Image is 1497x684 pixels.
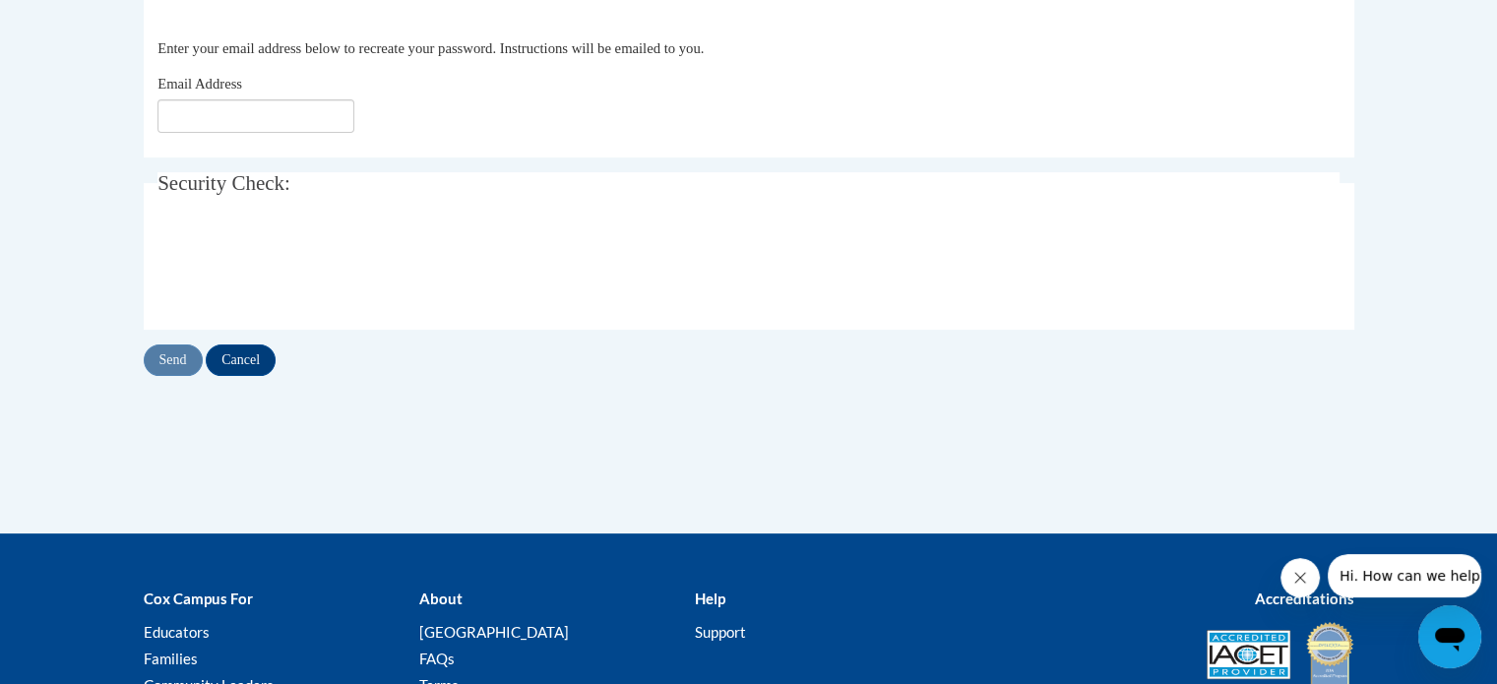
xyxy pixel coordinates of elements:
[144,590,253,607] b: Cox Campus For
[144,650,198,667] a: Families
[157,76,242,92] span: Email Address
[694,590,724,607] b: Help
[418,623,568,641] a: [GEOGRAPHIC_DATA]
[144,623,210,641] a: Educators
[157,171,290,195] span: Security Check:
[157,40,704,56] span: Enter your email address below to recreate your password. Instructions will be emailed to you.
[694,623,745,641] a: Support
[12,14,159,30] span: Hi. How can we help?
[1418,605,1481,668] iframe: Button to launch messaging window
[418,590,462,607] b: About
[1328,554,1481,597] iframe: Message from company
[1280,558,1320,597] iframe: Close message
[1255,590,1354,607] b: Accreditations
[1207,630,1290,679] img: Accredited IACET® Provider
[206,344,276,376] input: Cancel
[418,650,454,667] a: FAQs
[157,99,354,133] input: Email
[157,228,457,305] iframe: reCAPTCHA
